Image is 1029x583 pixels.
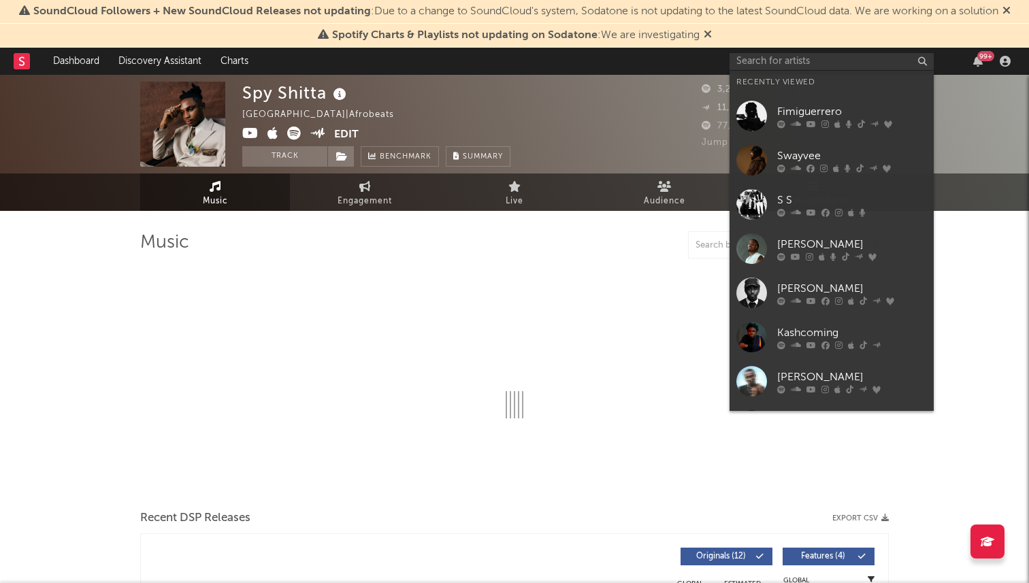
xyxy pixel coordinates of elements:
div: Fimiguerrero [777,103,927,120]
div: [PERSON_NAME] [777,236,927,252]
div: Kashcoming [777,324,927,341]
a: Benchmark [361,146,439,167]
span: Features ( 4 ) [791,552,854,561]
a: Live [440,173,589,211]
button: Export CSV [832,514,889,522]
span: Live [506,193,523,210]
span: Dismiss [704,30,712,41]
div: [PERSON_NAME] [777,369,927,385]
span: Recent DSP Releases [140,510,250,527]
a: S S [730,182,934,227]
span: : Due to a change to SoundCloud's system, Sodatone is not updating to the latest SoundCloud data.... [33,6,998,17]
a: [PERSON_NAME] [730,271,934,315]
div: Spy Shitta [242,82,350,104]
input: Search for artists [730,53,934,70]
div: Recently Viewed [736,74,927,90]
span: Engagement [338,193,392,210]
span: 77,038 Monthly Listeners [702,122,832,131]
span: Summary [463,153,503,161]
span: Dismiss [1002,6,1011,17]
button: Track [242,146,327,167]
a: Swayvee [730,138,934,182]
span: Music [203,193,228,210]
span: : We are investigating [332,30,700,41]
button: Summary [446,146,510,167]
span: Benchmark [380,149,431,165]
button: 99+ [973,56,983,67]
div: S S [777,192,927,208]
span: 11,410 [702,103,747,112]
button: Features(4) [783,548,875,565]
a: Kold AF [730,403,934,448]
div: 99 + [977,51,994,61]
a: [PERSON_NAME] [730,359,934,403]
span: Originals ( 12 ) [689,552,752,561]
span: SoundCloud Followers + New SoundCloud Releases not updating [33,6,371,17]
a: Fimiguerrero [730,94,934,138]
span: Audience [644,193,685,210]
div: [GEOGRAPHIC_DATA] | Afrobeats [242,107,410,123]
a: Audience [589,173,739,211]
button: Originals(12) [681,548,772,565]
a: [PERSON_NAME] [730,227,934,271]
a: Music [140,173,290,211]
a: Charts [211,48,258,75]
div: [PERSON_NAME] [777,280,927,297]
a: Dashboard [44,48,109,75]
a: Kashcoming [730,315,934,359]
button: Edit [334,127,359,144]
input: Search by song name or URL [689,240,832,251]
span: 3,256 [702,85,742,94]
span: Spotify Charts & Playlists not updating on Sodatone [332,30,598,41]
a: Engagement [290,173,440,211]
span: Jump Score: 70.9 [702,138,782,147]
a: Discovery Assistant [109,48,211,75]
div: Swayvee [777,148,927,164]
